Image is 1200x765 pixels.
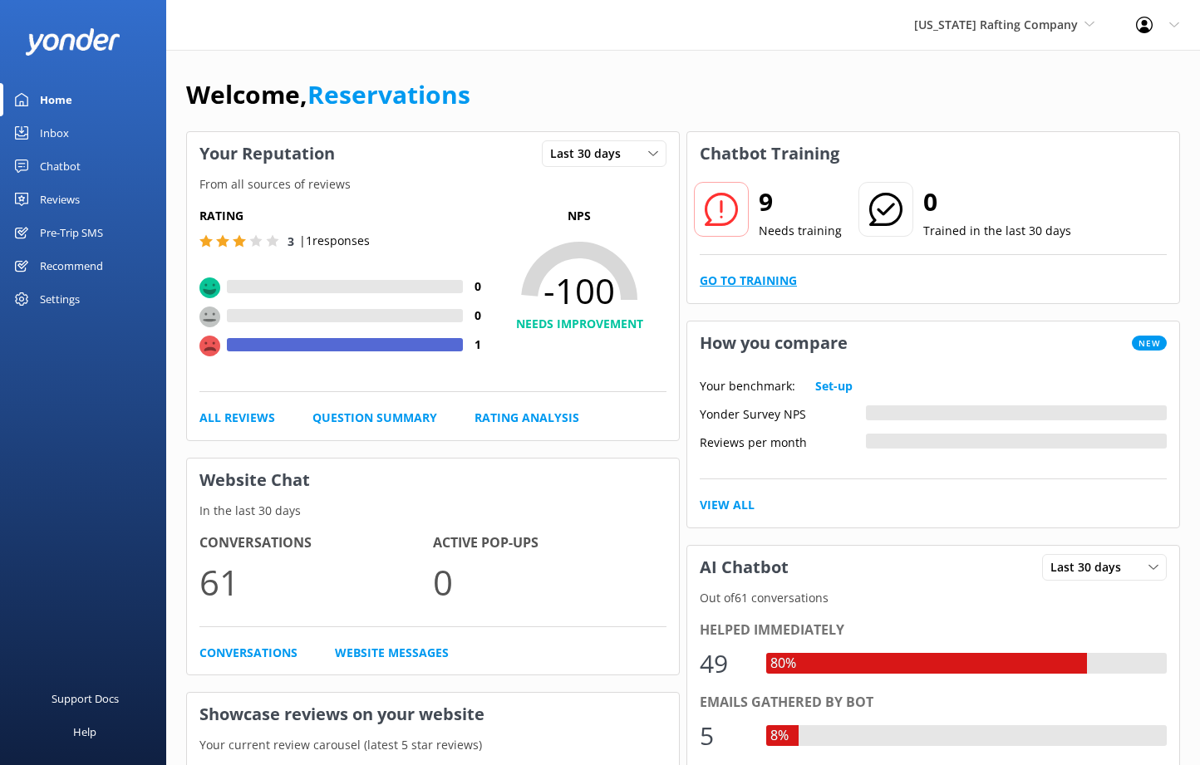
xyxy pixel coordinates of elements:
[463,306,492,325] h4: 0
[700,692,1167,714] div: Emails gathered by bot
[759,182,842,222] h2: 9
[492,270,666,311] span: -100
[187,132,347,175] h3: Your Reputation
[187,693,679,736] h3: Showcase reviews on your website
[40,83,72,116] div: Home
[700,620,1167,641] div: Helped immediately
[492,207,666,225] p: NPS
[687,132,852,175] h3: Chatbot Training
[187,175,679,194] p: From all sources of reviews
[288,233,294,249] span: 3
[40,282,80,316] div: Settings
[433,554,666,610] p: 0
[40,183,80,216] div: Reviews
[766,725,793,747] div: 8%
[700,496,755,514] a: View All
[299,232,370,250] p: | 1 responses
[40,116,69,150] div: Inbox
[687,589,1179,607] p: Out of 61 conversations
[923,182,1071,222] h2: 0
[923,222,1071,240] p: Trained in the last 30 days
[199,207,492,225] h5: Rating
[40,150,81,183] div: Chatbot
[187,736,679,754] p: Your current review carousel (latest 5 star reviews)
[433,532,666,554] h4: Active Pop-ups
[700,272,797,290] a: Go to Training
[40,249,103,282] div: Recommend
[815,377,853,395] a: Set-up
[492,315,666,333] h4: NEEDS IMPROVEMENT
[307,77,470,111] a: Reservations
[700,716,750,756] div: 5
[1050,558,1131,576] span: Last 30 days
[759,222,842,240] p: Needs training
[463,336,492,354] h4: 1
[766,653,800,674] div: 80%
[687,321,860,365] h3: How you compare
[187,459,679,502] h3: Website Chat
[187,502,679,520] p: In the last 30 days
[312,409,437,427] a: Question Summary
[186,75,470,115] h1: Welcome,
[463,277,492,296] h4: 0
[52,682,119,715] div: Support Docs
[550,145,631,163] span: Last 30 days
[914,17,1078,32] span: [US_STATE] Rafting Company
[700,644,750,684] div: 49
[40,216,103,249] div: Pre-Trip SMS
[700,377,795,395] p: Your benchmark:
[700,405,866,420] div: Yonder Survey NPS
[199,532,433,554] h4: Conversations
[199,644,298,662] a: Conversations
[199,554,433,610] p: 61
[475,409,579,427] a: Rating Analysis
[1132,336,1167,351] span: New
[687,546,801,589] h3: AI Chatbot
[73,715,96,748] div: Help
[700,434,866,449] div: Reviews per month
[25,28,120,56] img: yonder-white-logo.png
[199,409,275,427] a: All Reviews
[335,644,449,662] a: Website Messages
